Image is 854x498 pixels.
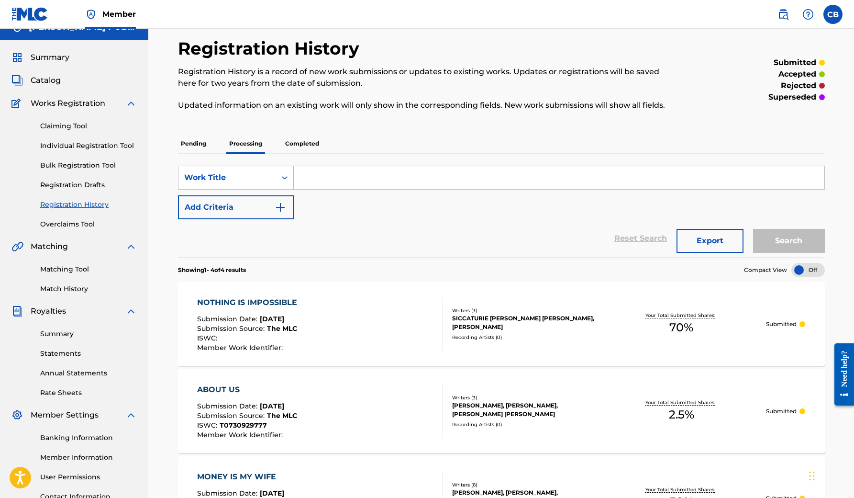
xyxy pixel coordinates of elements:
a: Match History [40,284,137,294]
img: help [802,9,814,20]
h2: Registration History [178,38,364,59]
div: Writers ( 3 ) [452,394,597,401]
span: ISWC : [197,421,220,430]
span: T0730929777 [220,421,267,430]
img: expand [125,98,137,109]
p: Your Total Submitted Shares: [645,486,718,493]
span: Matching [31,241,68,252]
span: Submission Source : [197,324,267,333]
img: Works Registration [11,98,24,109]
a: Claiming Tool [40,121,137,131]
img: Catalog [11,75,23,86]
p: Submitted [766,407,797,416]
div: Recording Artists ( 0 ) [452,421,597,428]
p: Showing 1 - 4 of 4 results [178,266,246,274]
img: Top Rightsholder [85,9,97,20]
a: Public Search [774,5,793,24]
p: Processing [226,134,265,154]
img: Royalties [11,306,23,317]
img: search [777,9,789,20]
span: [DATE] [260,402,284,410]
span: Member Settings [31,409,99,421]
p: Submitted [766,320,797,328]
img: 9d2ae6d4665cec9f34b9.svg [275,202,286,213]
span: Submission Date : [197,489,260,498]
p: superseded [768,91,816,103]
button: Add Criteria [178,195,294,219]
iframe: Resource Center [827,335,854,414]
a: Registration Drafts [40,180,137,190]
p: Your Total Submitted Shares: [645,399,718,406]
div: User Menu [823,5,843,24]
p: submitted [774,57,816,68]
span: Compact View [744,266,787,274]
span: Member Work Identifier : [197,430,285,439]
span: Summary [31,52,69,63]
img: Member Settings [11,409,23,421]
div: Recording Artists ( 0 ) [452,334,597,341]
span: Member Work Identifier : [197,343,285,352]
span: Member [102,9,136,20]
a: Annual Statements [40,368,137,378]
span: 70 % [669,319,693,336]
span: Works Registration [31,98,105,109]
div: NOTHING IS IMPOSSIBLE [197,297,302,308]
form: Search Form [178,166,825,258]
a: Banking Information [40,433,137,443]
span: The MLC [267,411,297,420]
p: Registration History is a record of new work submissions or updates to existing works. Updates or... [178,66,676,89]
div: SICCATURIE [PERSON_NAME] [PERSON_NAME], [PERSON_NAME] [452,314,597,331]
span: ISWC : [197,334,220,342]
span: The MLC [267,324,297,333]
div: Writers ( 3 ) [452,307,597,314]
img: expand [125,306,137,317]
a: ABOUT USSubmission Date:[DATE]Submission Source:The MLCISWC:T0730929777Member Work Identifier:Wri... [178,369,825,453]
a: User Permissions [40,472,137,482]
p: accepted [778,68,816,80]
span: 2.5 % [669,406,694,423]
p: rejected [781,80,816,91]
img: Summary [11,52,23,63]
a: Summary [40,329,137,339]
span: Catalog [31,75,61,86]
span: Submission Date : [197,402,260,410]
div: Writers ( 6 ) [452,481,597,488]
iframe: Chat Widget [806,452,854,498]
a: Registration History [40,200,137,210]
div: Work Title [184,172,270,183]
span: [DATE] [260,489,284,498]
span: Submission Date : [197,315,260,323]
a: Overclaims Tool [40,219,137,229]
span: [DATE] [260,315,284,323]
a: CatalogCatalog [11,75,61,86]
a: Matching Tool [40,264,137,274]
a: Bulk Registration Tool [40,160,137,170]
a: Rate Sheets [40,388,137,398]
p: Pending [178,134,209,154]
a: NOTHING IS IMPOSSIBLESubmission Date:[DATE]Submission Source:The MLCISWC:Member Work Identifier:W... [178,282,825,366]
a: Member Information [40,453,137,463]
div: Drag [809,462,815,490]
a: Statements [40,349,137,359]
p: Your Total Submitted Shares: [645,312,718,319]
p: Updated information on an existing work will only show in the corresponding fields. New work subm... [178,100,676,111]
img: expand [125,409,137,421]
p: Completed [282,134,322,154]
img: MLC Logo [11,7,48,21]
img: Matching [11,241,23,252]
span: Royalties [31,306,66,317]
div: [PERSON_NAME], [PERSON_NAME], [PERSON_NAME] [PERSON_NAME] [452,401,597,419]
a: SummarySummary [11,52,69,63]
a: Individual Registration Tool [40,141,137,151]
span: Submission Source : [197,411,267,420]
div: ABOUT US [197,384,297,396]
div: Help [799,5,818,24]
button: Export [677,229,743,253]
img: expand [125,241,137,252]
div: MONEY IS MY WIFE [197,471,297,483]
